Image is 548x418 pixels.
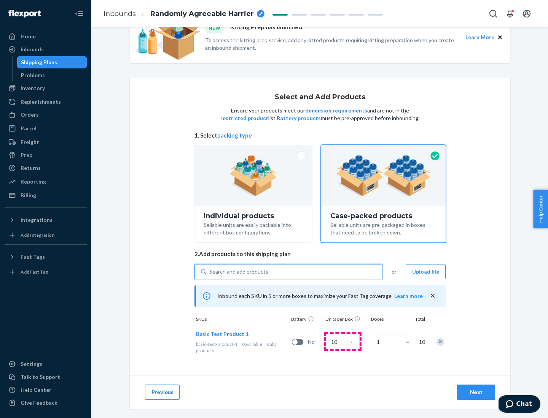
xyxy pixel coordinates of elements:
[72,6,87,21] button: Close Navigation
[5,136,87,148] a: Freight
[21,386,51,394] div: Help Center
[336,155,431,196] img: case-pack.59cecea509d18c883b923b81aeac6d0b.png
[533,190,548,228] button: Help Center
[229,155,277,196] img: individual-pack.facf35554cb0f1810c75b2bd6df2d64e.png
[21,216,53,224] div: Integrations
[196,331,249,337] span: Basic Test Product 1
[97,3,271,25] ol: breadcrumbs
[104,9,136,18] a: Inbounds
[196,330,249,338] button: Basic Test Product 1
[5,43,87,55] a: Inbounds
[21,125,37,132] div: Parcel
[194,131,446,139] span: 1. Select
[21,84,45,92] div: Inventory
[230,23,302,33] p: Kitting Prep has launched
[145,385,180,400] button: Previous
[21,360,42,368] div: Settings
[242,341,262,347] span: 0 available
[5,266,87,278] a: Add Fast Tag
[324,316,370,324] div: Units per Box
[21,151,32,159] div: Prep
[204,212,303,220] div: Individual products
[21,192,36,199] div: Billing
[417,338,425,346] span: 10
[220,114,268,122] button: restricted product
[5,397,87,409] button: Give Feedback
[205,23,224,33] div: NEW
[330,220,436,236] div: Sellable units are pre-packaged in boxes that need to be broken down.
[5,189,87,201] a: Billing
[194,316,290,324] div: SKUs
[502,6,518,21] button: Open notifications
[21,59,57,66] div: Shipping Plans
[21,253,45,261] div: Fast Tags
[21,269,48,275] div: Add Fast Tag
[5,358,87,370] a: Settings
[308,338,323,346] span: No
[8,10,41,17] img: Flexport logo
[5,96,87,108] a: Replenishments
[408,316,427,324] div: Total
[372,334,405,349] input: Number of boxes
[5,109,87,121] a: Orders
[326,334,360,349] input: Case Quantity
[21,33,36,40] div: Home
[205,36,459,52] p: To access the kitting prep service, add any kitted products requiring kitting preparation when yo...
[436,338,444,346] div: Remove Item
[5,384,87,396] a: Help Center
[5,30,87,43] a: Home
[204,220,303,236] div: Sellable units are easily packable into different box configurations.
[21,373,60,381] div: Talk to Support
[196,341,237,347] span: basic-test-product-1
[305,107,367,114] button: dimension requirements
[392,268,397,275] span: or
[275,93,365,101] h1: Select and Add Products
[290,316,324,324] div: Battery
[5,162,87,174] a: Returns
[5,149,87,161] a: Prep
[499,395,540,414] iframe: Opens a widget where you can chat to one of our agents
[394,292,423,300] button: Learn more
[5,371,87,383] button: Talk to Support
[496,33,504,41] button: Close
[465,33,494,41] button: Learn More
[429,292,436,300] button: close
[194,285,446,307] div: Inbound each SKU in 5 or more boxes to maximize your Fast Tag coverage
[519,6,534,21] button: Open account menu
[457,385,495,400] button: Next
[21,71,45,79] div: Problems
[5,251,87,263] button: Fast Tags
[217,131,252,139] button: packing type
[5,176,87,188] a: Reporting
[17,56,87,68] a: Shipping Plans
[486,6,501,21] button: Open Search Box
[464,388,489,396] div: Next
[150,9,254,19] span: Randomly Agreeable Harrier
[21,46,44,53] div: Inbounds
[21,232,54,238] div: Add Integration
[5,229,87,241] a: Add Integration
[330,212,436,220] div: Case-packed products
[406,338,414,346] span: =
[209,268,268,275] div: Search and add products
[21,164,41,172] div: Returns
[21,178,46,185] div: Reporting
[194,250,446,258] span: 2. Add products to this shipping plan
[21,138,39,146] div: Freight
[196,341,289,354] div: Baby products
[21,98,61,106] div: Replenishments
[21,399,57,407] div: Give Feedback
[21,111,39,119] div: Orders
[5,82,87,94] a: Inventory
[5,214,87,226] button: Integrations
[370,316,408,324] div: Boxes
[406,264,446,279] button: Upload file
[17,69,87,81] a: Problems
[5,122,87,135] a: Parcel
[220,107,421,122] p: Ensure your products meet our and are not in the list. must be pre-approved before inbounding.
[277,114,321,122] button: Battery products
